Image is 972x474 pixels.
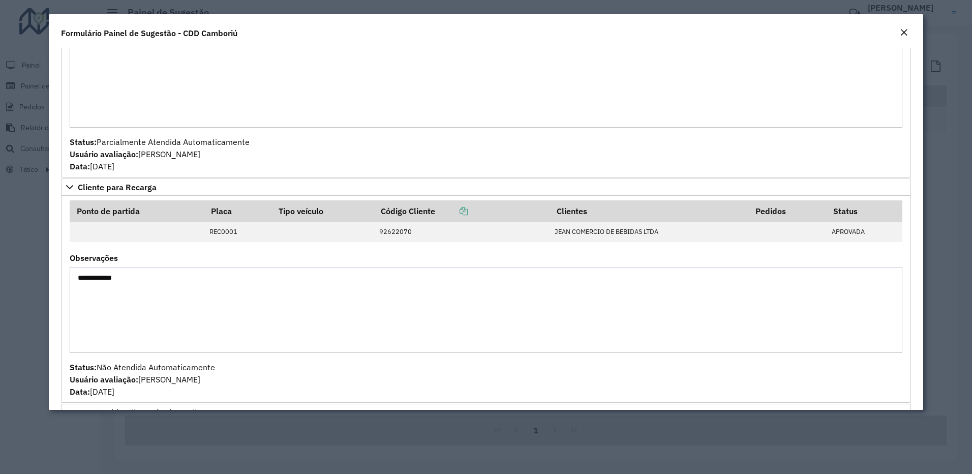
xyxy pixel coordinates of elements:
span: Parcialmente Atendida Automaticamente [PERSON_NAME] [DATE] [70,137,250,171]
th: Status [826,200,902,222]
strong: Usuário avaliação: [70,149,138,159]
label: Observações [70,252,118,264]
em: Fechar [900,28,908,37]
span: Cliente para Recarga [78,183,157,191]
th: Ponto de partida [70,200,204,222]
strong: Status: [70,362,97,372]
span: Não Atendida Automaticamente [PERSON_NAME] [DATE] [70,362,215,397]
button: Close [897,26,911,40]
strong: Status: [70,137,97,147]
strong: Usuário avaliação: [70,374,138,384]
th: Código Cliente [374,200,550,222]
span: Pre-Roteirização AS / Orientações [78,408,205,417]
th: Placa [204,200,271,222]
th: Clientes [550,200,749,222]
th: Tipo veículo [271,200,374,222]
h4: Formulário Painel de Sugestão - CDD Camboriú [61,27,237,39]
a: Cliente para Recarga [61,179,912,196]
th: Pedidos [749,200,826,222]
div: Cliente para Recarga [61,196,912,403]
strong: Data: [70,387,90,397]
a: Copiar [435,206,468,216]
td: 92622070 [374,222,550,242]
td: JEAN COMERCIO DE BEBIDAS LTDA [550,222,749,242]
td: REC0001 [204,222,271,242]
td: APROVADA [826,222,902,242]
a: Pre-Roteirização AS / Orientações [61,404,912,421]
strong: Data: [70,161,90,171]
